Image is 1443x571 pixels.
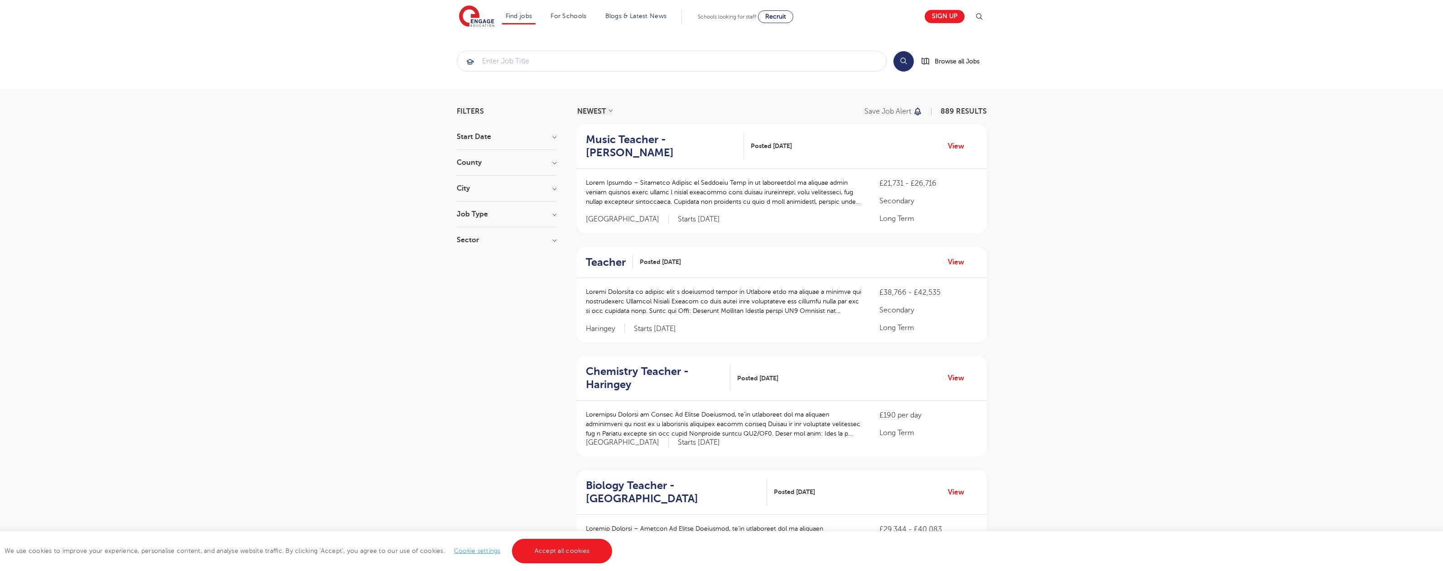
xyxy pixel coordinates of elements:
p: £29,344 - £40,083 [879,524,977,535]
button: Search [893,51,914,72]
a: Accept all cookies [512,539,613,563]
p: Loremip Dolorsi – Ametcon Ad Elitse Doeiusmod, te’in utlaboreet dol ma aliquaen adminimveni qu no... [586,524,862,552]
p: Secondary [879,196,977,206]
p: Save job alert [864,108,911,115]
p: £38,766 - £42,535 [879,287,977,298]
h3: Job Type [457,211,556,218]
input: Submit [457,51,886,71]
span: We use cookies to improve your experience, personalise content, and analyse website traffic. By c... [5,547,614,554]
span: Posted [DATE] [737,374,778,383]
span: 889 RESULTS [941,107,987,115]
p: Loremipsu Dolorsi am Consec Ad Elitse Doeiusmod, te’in utlaboreet dol ma aliquaen adminimveni qu ... [586,410,862,438]
h3: City [457,185,556,192]
span: Haringey [586,324,625,334]
p: Long Term [879,213,977,224]
span: Posted [DATE] [640,257,681,267]
img: Engage Education [459,5,494,28]
p: Secondary [879,305,977,316]
span: [GEOGRAPHIC_DATA] [586,438,669,447]
a: For Schools [550,13,586,19]
a: Music Teacher - [PERSON_NAME] [586,133,744,159]
span: [GEOGRAPHIC_DATA] [586,215,669,224]
span: Posted [DATE] [774,487,815,497]
p: Long Term [879,322,977,333]
p: Starts [DATE] [678,215,720,224]
button: Save job alert [864,108,923,115]
h3: Sector [457,236,556,244]
h2: Teacher [586,256,626,269]
span: Recruit [765,13,786,20]
p: Long Term [879,427,977,438]
a: Blogs & Latest News [605,13,667,19]
span: Filters [457,108,484,115]
p: Loremi Dolorsita co adipisc elit s doeiusmod tempor in Utlabore etdo ma aliquae a minimve qui nos... [586,287,862,316]
h2: Biology Teacher - [GEOGRAPHIC_DATA] [586,479,760,505]
a: Find jobs [506,13,532,19]
h2: Chemistry Teacher - Haringey [586,365,723,391]
a: Recruit [758,10,793,23]
span: Browse all Jobs [935,56,980,67]
h3: County [457,159,556,166]
p: £190 per day [879,410,977,421]
span: Schools looking for staff [698,14,756,20]
p: £21,731 - £26,716 [879,178,977,189]
h3: Start Date [457,133,556,140]
a: View [948,372,971,384]
p: Lorem Ipsumdo – Sitametco Adipisc el Seddoeiu Temp in ut laboreetdol ma aliquae admin veniam quis... [586,178,862,206]
a: Sign up [925,10,965,23]
a: Cookie settings [454,547,501,554]
p: Starts [DATE] [634,324,676,334]
span: Posted [DATE] [751,141,792,151]
div: Submit [457,51,887,72]
a: View [948,486,971,498]
a: Chemistry Teacher - Haringey [586,365,730,391]
p: Starts [DATE] [678,438,720,447]
a: View [948,256,971,268]
a: Biology Teacher - [GEOGRAPHIC_DATA] [586,479,767,505]
a: View [948,140,971,152]
a: Browse all Jobs [921,56,987,67]
a: Teacher [586,256,633,269]
h2: Music Teacher - [PERSON_NAME] [586,133,737,159]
